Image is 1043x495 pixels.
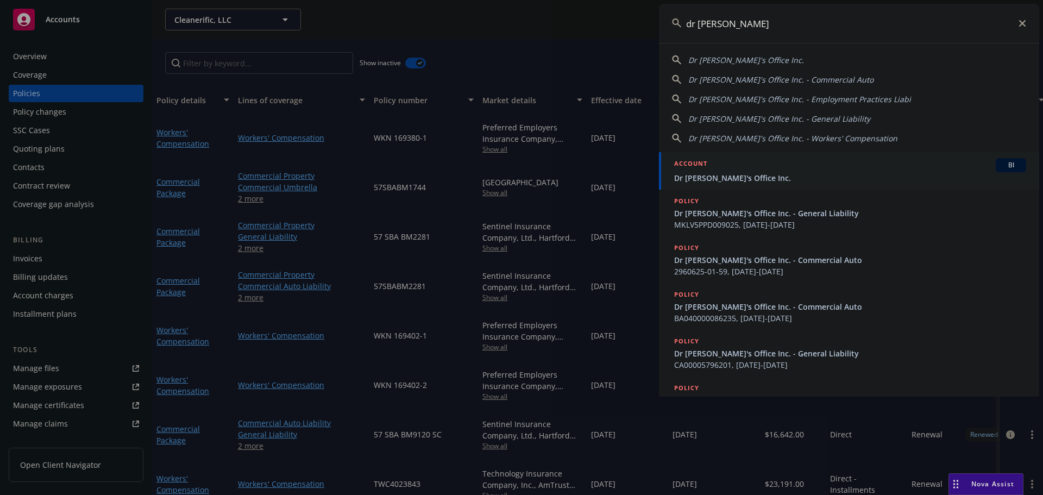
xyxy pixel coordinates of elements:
h5: ACCOUNT [674,158,707,171]
button: Nova Assist [948,473,1023,495]
span: Nova Assist [971,479,1014,488]
span: Dr [PERSON_NAME]'s Office Inc. - Commercial Auto [674,394,1026,406]
h5: POLICY [674,336,699,347]
span: Dr [PERSON_NAME]'s Office Inc. - General Liability [674,208,1026,219]
span: Dr [PERSON_NAME]'s Office Inc. - Commercial Auto [674,301,1026,312]
h5: POLICY [674,242,699,253]
span: Dr [PERSON_NAME]'s Office Inc. - Commercial Auto [674,254,1026,266]
a: ACCOUNTBIDr [PERSON_NAME]'s Office Inc. [659,152,1039,190]
a: POLICYDr [PERSON_NAME]'s Office Inc. - Commercial Auto2960625-01-59, [DATE]-[DATE] [659,236,1039,283]
span: Dr [PERSON_NAME]'s Office Inc. - Employment Practices Liabi [688,94,911,104]
span: Dr [PERSON_NAME]'s Office Inc. - Commercial Auto [688,74,874,85]
div: Drag to move [949,474,963,494]
span: Dr [PERSON_NAME]'s Office Inc. - Workers' Compensation [688,133,897,143]
h5: POLICY [674,383,699,393]
span: BA040000086235, [DATE]-[DATE] [674,312,1026,324]
span: Dr [PERSON_NAME]'s Office Inc. [674,172,1026,184]
span: MKLV5PPD009025, [DATE]-[DATE] [674,219,1026,230]
span: 2960625-01-59, [DATE]-[DATE] [674,266,1026,277]
a: POLICYDr [PERSON_NAME]'s Office Inc. - Commercial Auto [659,377,1039,423]
h5: POLICY [674,196,699,206]
span: Dr [PERSON_NAME]'s Office Inc. - General Liability [688,114,870,124]
h5: POLICY [674,289,699,300]
a: POLICYDr [PERSON_NAME]'s Office Inc. - Commercial AutoBA040000086235, [DATE]-[DATE] [659,283,1039,330]
span: BI [1000,160,1022,170]
span: Dr [PERSON_NAME]'s Office Inc. - General Liability [674,348,1026,359]
span: Dr [PERSON_NAME]'s Office Inc. [688,55,804,65]
input: Search... [659,4,1039,43]
span: CA00005796201, [DATE]-[DATE] [674,359,1026,371]
a: POLICYDr [PERSON_NAME]'s Office Inc. - General LiabilityCA00005796201, [DATE]-[DATE] [659,330,1039,377]
a: POLICYDr [PERSON_NAME]'s Office Inc. - General LiabilityMKLV5PPD009025, [DATE]-[DATE] [659,190,1039,236]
